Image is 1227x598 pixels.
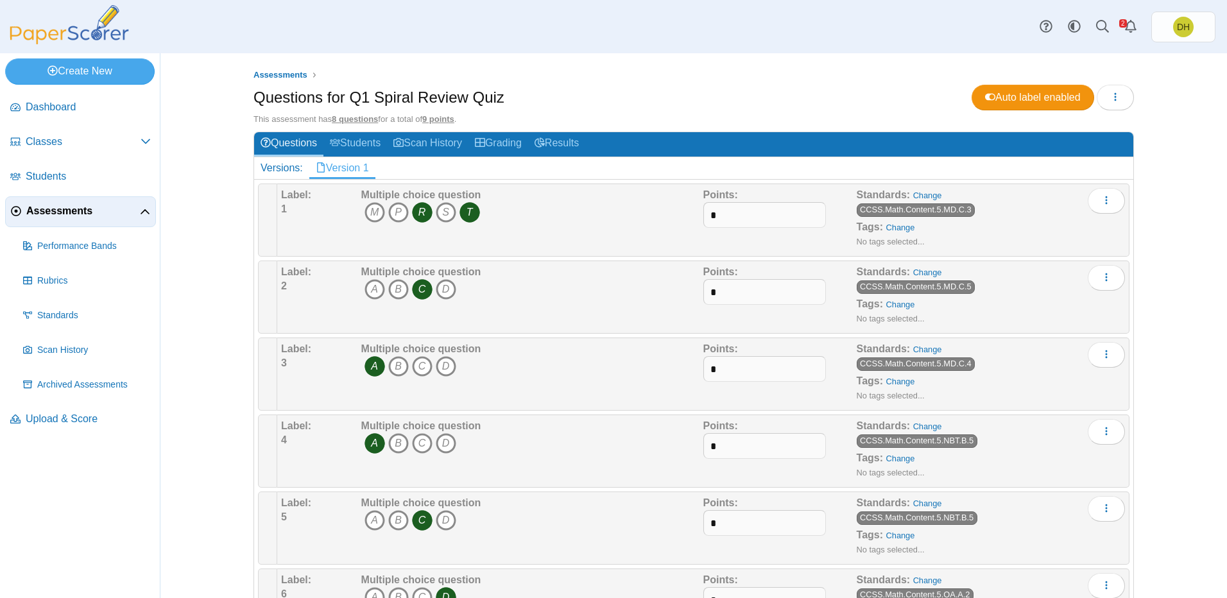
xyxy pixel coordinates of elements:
a: Change [886,531,915,540]
a: Change [913,191,942,200]
a: Classes [5,127,156,158]
b: 1 [281,203,287,214]
span: Upload & Score [26,412,151,426]
small: No tags selected... [857,314,925,323]
b: Points: [703,574,738,585]
u: 8 questions [332,114,378,124]
b: Points: [703,420,738,431]
b: Label: [281,343,311,354]
a: Assessments [250,67,311,83]
a: PaperScorer [5,35,133,46]
b: Tags: [857,298,883,309]
a: Change [913,268,942,277]
b: Multiple choice question [361,497,481,508]
b: Label: [281,420,311,431]
a: Dashboard [5,92,156,123]
b: Standards: [857,189,911,200]
b: Label: [281,189,311,200]
i: A [365,279,385,300]
a: CCSS.Math.Content.5.MD.C.5 [857,280,975,293]
i: R [412,202,433,223]
b: Multiple choice question [361,266,481,277]
i: A [365,356,385,377]
a: Grading [468,132,528,156]
b: Standards: [857,420,911,431]
a: Alerts [1117,13,1145,41]
a: Change [913,499,942,508]
b: Label: [281,497,311,508]
b: Multiple choice question [361,574,481,585]
b: Points: [703,497,738,508]
a: Change [886,454,915,463]
i: D [436,510,456,531]
a: Scan History [18,335,156,366]
i: M [365,202,385,223]
a: Assessments [5,196,156,227]
span: Dashboard [26,100,151,114]
i: S [436,202,456,223]
i: D [436,356,456,377]
a: Change [913,576,942,585]
img: PaperScorer [5,5,133,44]
b: Standards: [857,266,911,277]
b: 3 [281,357,287,368]
i: C [412,356,433,377]
b: Points: [703,343,738,354]
i: A [365,433,385,454]
a: Standards [18,300,156,331]
b: Tags: [857,375,883,386]
span: Dennis Hale [1173,17,1194,37]
u: 9 points [422,114,454,124]
i: D [436,433,456,454]
span: Scan History [37,344,151,357]
a: Change [886,223,915,232]
a: Create New [5,58,155,84]
b: 2 [281,280,287,291]
b: Multiple choice question [361,189,481,200]
a: Change [913,345,942,354]
b: Standards: [857,574,911,585]
b: Tags: [857,529,883,540]
a: Questions [254,132,323,156]
b: Standards: [857,497,911,508]
button: More options [1088,496,1125,522]
b: Points: [703,266,738,277]
small: No tags selected... [857,468,925,477]
b: Standards: [857,343,911,354]
a: Results [528,132,585,156]
a: Scan History [387,132,468,156]
a: CCSS.Math.Content.5.NBT.B.5 [857,511,977,524]
i: P [388,202,409,223]
button: More options [1088,342,1125,368]
h1: Questions for Q1 Spiral Review Quiz [253,87,504,108]
i: C [412,510,433,531]
b: Tags: [857,452,883,463]
small: No tags selected... [857,237,925,246]
b: Tags: [857,221,883,232]
div: This assessment has for a total of . [253,114,1134,125]
i: D [436,279,456,300]
a: CCSS.Math.Content.5.NBT.B.5 [857,434,977,447]
i: B [388,510,409,531]
span: Standards [37,309,151,322]
a: Students [5,162,156,192]
a: Upload & Score [5,404,156,435]
a: Change [886,300,915,309]
span: Assessments [26,204,140,218]
i: C [412,433,433,454]
i: B [388,433,409,454]
b: 5 [281,511,287,522]
i: A [365,510,385,531]
button: More options [1088,419,1125,445]
b: Multiple choice question [361,420,481,431]
a: CCSS.Math.Content.5.MD.C.4 [857,357,975,370]
a: Performance Bands [18,231,156,262]
i: C [412,279,433,300]
span: Students [26,169,151,184]
a: Version 1 [309,157,375,179]
b: Points: [703,189,738,200]
span: Classes [26,135,141,149]
a: Auto label enabled [972,85,1094,110]
i: T [459,202,480,223]
small: No tags selected... [857,545,925,554]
